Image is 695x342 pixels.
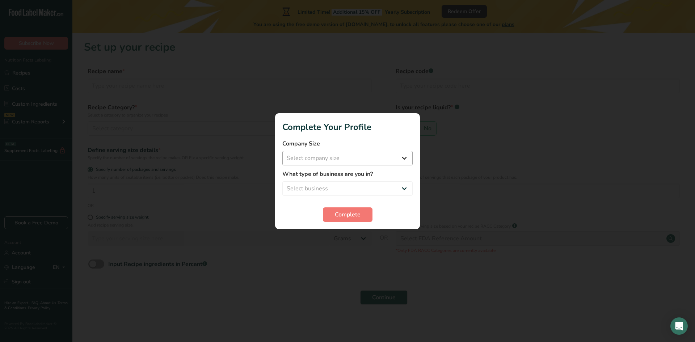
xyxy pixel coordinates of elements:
h1: Complete Your Profile [282,121,413,134]
div: Open Intercom Messenger [670,317,688,335]
label: Company Size [282,139,413,148]
button: Complete [323,207,372,222]
span: Complete [335,210,361,219]
label: What type of business are you in? [282,170,413,178]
